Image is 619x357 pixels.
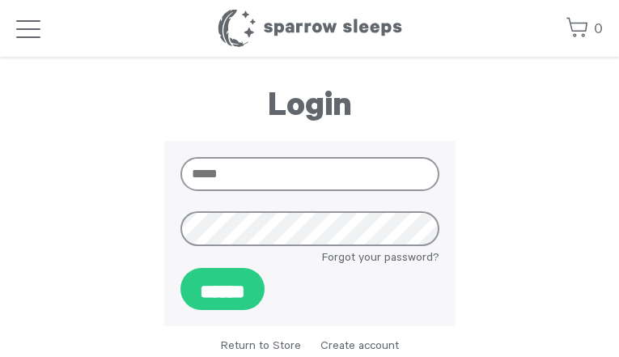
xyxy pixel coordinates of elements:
[164,89,456,130] h1: Login
[320,341,399,354] a: Create account
[217,8,403,49] h1: Sparrow Sleeps
[322,250,439,268] a: Forgot your password?
[566,12,603,47] a: 0
[221,341,301,354] a: Return to Store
